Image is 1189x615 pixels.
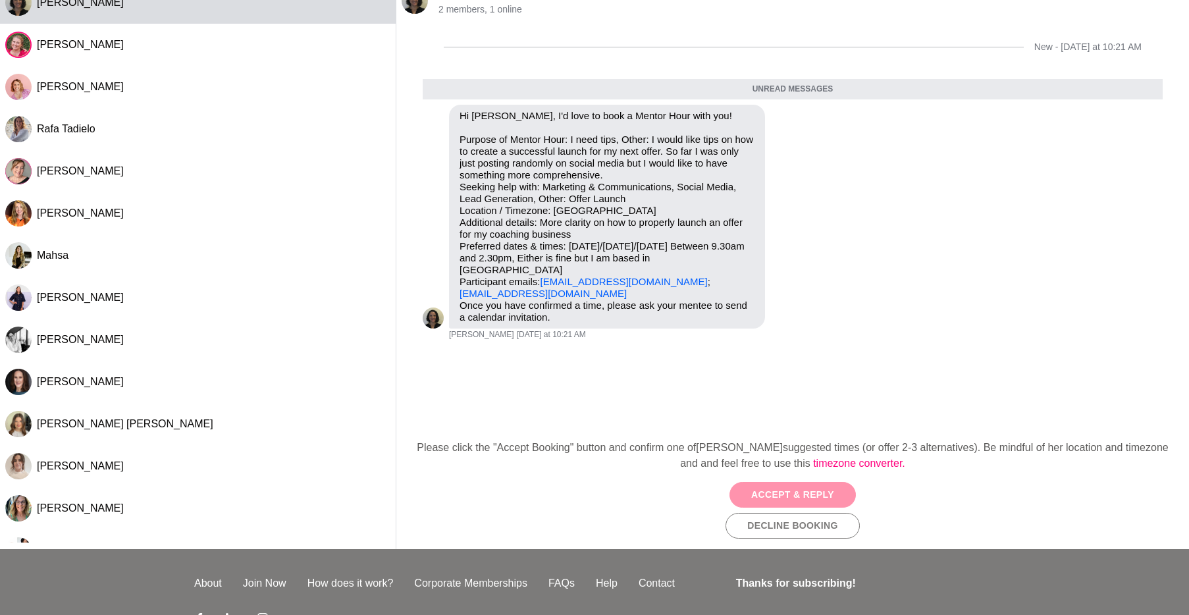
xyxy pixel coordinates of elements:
div: Carry-Louise Hansell [5,537,32,564]
a: FAQs [538,575,585,591]
img: R [5,158,32,184]
div: Jeanene Tracy [5,495,32,521]
img: M [5,242,32,269]
div: Vari McGaan [5,74,32,100]
p: Purpose of Mentor Hour: I need tips, Other: I would like tips on how to create a successful launc... [460,134,754,300]
div: Rafa Tadielo [5,116,32,142]
p: Once you have confirmed a time, please ask your mentee to send a calendar invitation. [460,300,754,323]
div: Elle Thorne [5,453,32,479]
a: timezone converter. [813,458,905,469]
span: Mahsa [37,250,68,261]
img: J [5,495,32,521]
img: C [5,537,32,564]
div: Rebecca Frazer [5,32,32,58]
span: [PERSON_NAME] [37,165,124,176]
a: How does it work? [297,575,404,591]
div: Amberlie Jane [5,411,32,437]
button: Accept & Reply [729,482,856,508]
span: Rafa Tadielo [37,123,95,134]
span: [PERSON_NAME] [37,334,124,345]
span: [PERSON_NAME] [37,81,124,92]
a: Contact [628,575,685,591]
time: 2025-08-13T00:21:34.122Z [517,330,586,340]
a: [EMAIL_ADDRESS][DOMAIN_NAME] [460,288,627,299]
div: Laila Punj [423,307,444,329]
div: Julia Ridout [5,369,32,395]
span: [PERSON_NAME] [PERSON_NAME] [37,418,213,429]
img: V [5,74,32,100]
span: [PERSON_NAME] [37,376,124,387]
a: [EMAIL_ADDRESS][DOMAIN_NAME] [541,276,708,287]
a: About [184,575,232,591]
img: E [5,453,32,479]
h4: Thanks for subscribing! [736,575,987,591]
div: Unread messages [423,79,1163,100]
button: Decline Booking [726,513,859,539]
div: Sarah Cassells [5,327,32,353]
span: [PERSON_NAME] [37,207,124,219]
img: A [5,411,32,437]
img: J [5,369,32,395]
span: [PERSON_NAME] [37,292,124,303]
img: S [5,327,32,353]
img: D [5,284,32,311]
p: 2 members , 1 online [438,4,1184,15]
span: [PERSON_NAME] [37,460,124,471]
p: Hi [PERSON_NAME], I'd love to book a Mentor Hour with you! [460,110,754,122]
span: [PERSON_NAME] [37,502,124,514]
div: New - [DATE] at 10:21 AM [1034,41,1142,53]
img: R [5,116,32,142]
img: R [5,32,32,58]
div: Please click the "Accept Booking" button and confirm one of [PERSON_NAME] suggested times (or off... [407,440,1178,471]
span: [PERSON_NAME] [37,39,124,50]
a: Help [585,575,628,591]
a: Join Now [232,575,297,591]
a: Corporate Memberships [404,575,538,591]
div: Mahsa [5,242,32,269]
div: Miranda Bozic [5,200,32,227]
span: [PERSON_NAME] [449,330,514,340]
div: Darby Lyndon [5,284,32,311]
div: Ruth [5,158,32,184]
img: M [5,200,32,227]
img: L [423,307,444,329]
